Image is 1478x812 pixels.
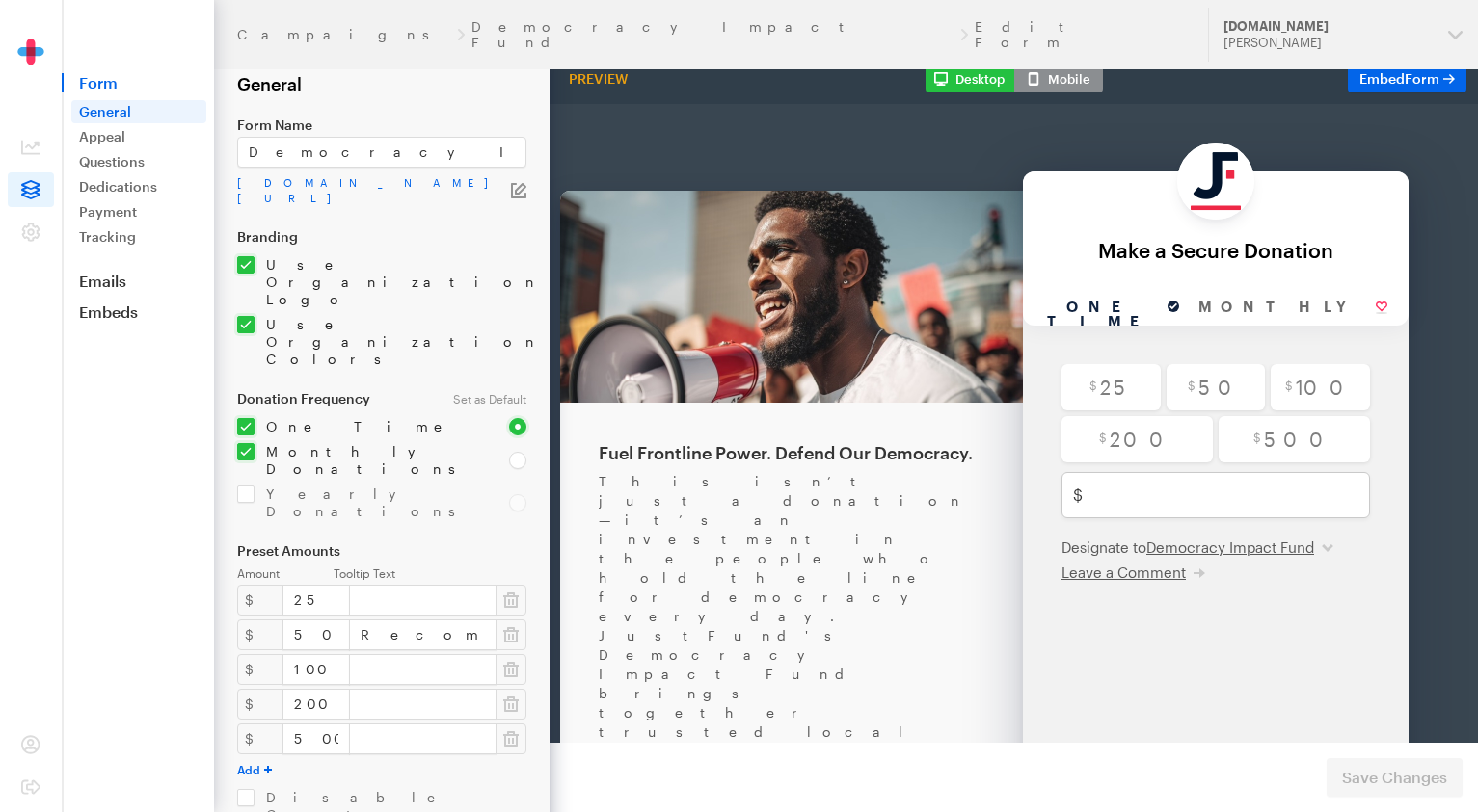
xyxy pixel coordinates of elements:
a: Appeal [71,125,206,148]
a: Campaigns [237,27,450,42]
label: Tooltip Text [334,566,526,581]
a: Payment [71,200,206,223]
div: $ [237,654,283,685]
button: [DOMAIN_NAME] [PERSON_NAME] [1208,8,1478,62]
span: Leave a Comment [571,459,695,477]
span: Form [1405,70,1439,87]
a: Democracy Impact Fund [471,19,953,50]
a: General [71,100,206,123]
label: Preset Amounts [237,543,526,559]
label: Form Name [237,118,526,133]
div: [PERSON_NAME] [1223,35,1433,51]
div: $ [237,585,283,616]
button: Leave a Comment [571,458,714,478]
label: Use Organization Colors [255,316,526,368]
div: $ [237,689,283,720]
a: Dedications [71,175,206,198]
div: Designate to [571,433,879,453]
a: EmbedForm [1348,65,1466,92]
div: Make a Secure Donation [551,135,899,157]
a: Questions [71,150,206,173]
button: Mobile [1014,65,1103,92]
div: Set as Default [442,391,538,406]
div: Fuel Frontline Power. Defend Our Democracy. [108,337,494,360]
a: Tracking [71,225,206,249]
button: Add [237,762,272,777]
div: $ [237,619,283,650]
label: Donation Frequency [237,391,430,406]
div: [DOMAIN_NAME] [1223,18,1433,35]
label: Amount [237,566,334,581]
div: Preview [561,70,635,88]
div: $ [237,723,283,754]
a: Embeds [62,302,214,322]
img: cover.jpg [69,87,532,299]
span: Embed [1359,70,1439,87]
label: Branding [237,229,526,245]
span: Form [62,73,214,92]
a: [DOMAIN_NAME][URL] [237,175,511,206]
label: Use Organization Logo [255,256,526,308]
a: Emails [62,272,214,291]
h2: General [237,73,526,94]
